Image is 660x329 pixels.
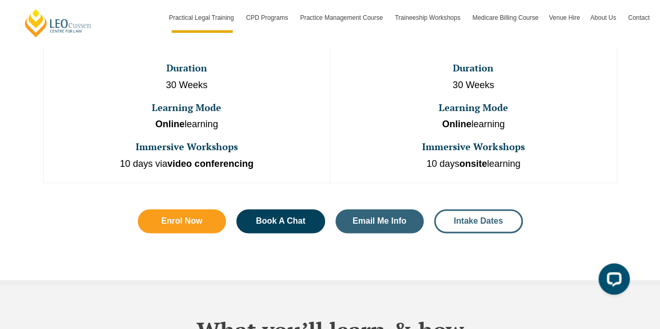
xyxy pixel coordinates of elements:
a: CPD Programs [241,3,295,33]
p: learning [331,118,616,131]
p: learning [45,118,329,131]
p: 30 Weeks [331,79,616,92]
a: Venue Hire [544,3,585,33]
a: Book A Chat [236,209,325,233]
a: Traineeship Workshops [390,3,467,33]
p: 10 days via [45,157,329,171]
p: 30 Weeks [45,79,329,92]
a: Enrol Now [138,209,226,233]
iframe: LiveChat chat widget [590,259,634,303]
strong: video conferencing [167,159,254,169]
a: Intake Dates [434,209,523,233]
h3: Learning Mode [45,103,329,113]
a: Email Me Info [335,209,424,233]
h3: Immersive Workshops [45,142,329,152]
span: Intake Dates [454,217,503,225]
a: Contact [623,3,655,33]
a: Practical Legal Training [164,3,241,33]
span: Book A Chat [256,217,305,225]
a: [PERSON_NAME] Centre for Law [23,8,93,38]
a: About Us [585,3,622,33]
a: Practice Management Course [295,3,390,33]
a: Medicare Billing Course [467,3,544,33]
span: Email Me Info [353,217,406,225]
h3: Duration [331,63,616,74]
h3: Immersive Workshops [331,142,616,152]
strong: onsite [459,159,487,169]
p: 10 days learning [331,157,616,171]
h3: Learning Mode [331,103,616,113]
h3: Duration [45,63,329,74]
strong: Online [155,119,185,129]
span: Enrol Now [161,217,202,225]
strong: Online [442,119,471,129]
